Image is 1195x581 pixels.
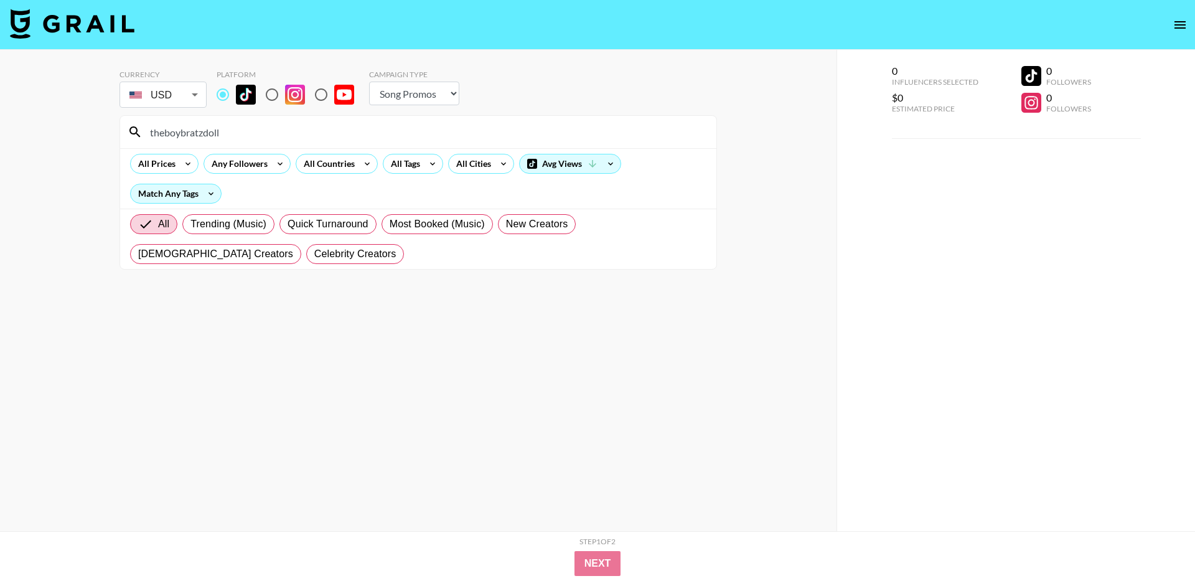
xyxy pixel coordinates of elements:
iframe: Drift Widget Chat Controller [1133,519,1180,566]
div: All Countries [296,154,357,173]
div: All Cities [449,154,494,173]
div: 0 [892,65,978,77]
div: Estimated Price [892,104,978,113]
span: Trending (Music) [190,217,266,232]
div: Campaign Type [369,70,459,79]
div: All Prices [131,154,178,173]
div: Match Any Tags [131,184,221,203]
div: $0 [892,92,978,104]
div: Avg Views [520,154,621,173]
span: New Creators [506,217,568,232]
div: Any Followers [204,154,270,173]
div: 0 [1046,92,1091,104]
span: All [158,217,169,232]
div: 0 [1046,65,1091,77]
div: Influencers Selected [892,77,978,87]
span: [DEMOGRAPHIC_DATA] Creators [138,247,293,262]
div: Platform [217,70,364,79]
div: Followers [1046,77,1091,87]
img: TikTok [236,85,256,105]
span: Most Booked (Music) [390,217,485,232]
div: Currency [119,70,207,79]
div: USD [122,84,204,106]
button: open drawer [1168,12,1193,37]
div: All Tags [383,154,423,173]
div: Followers [1046,104,1091,113]
button: Next [574,551,621,576]
div: Step 1 of 2 [579,537,616,546]
input: Search by User Name [143,122,709,142]
img: Instagram [285,85,305,105]
img: YouTube [334,85,354,105]
img: Grail Talent [10,9,134,39]
span: Celebrity Creators [314,247,396,262]
span: Quick Turnaround [288,217,368,232]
